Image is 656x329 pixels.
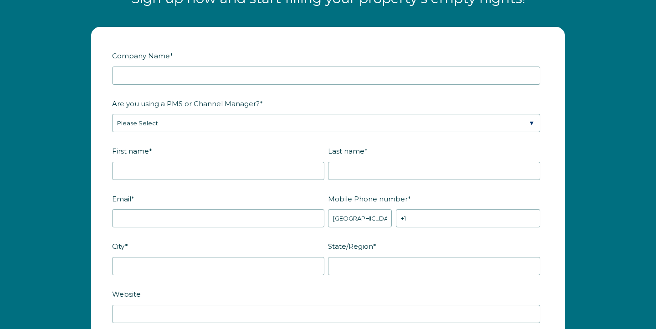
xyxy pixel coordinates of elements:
[112,49,170,63] span: Company Name
[328,192,408,206] span: Mobile Phone number
[112,287,141,301] span: Website
[112,144,149,158] span: First name
[328,239,373,253] span: State/Region
[328,144,364,158] span: Last name
[112,239,125,253] span: City
[112,97,260,111] span: Are you using a PMS or Channel Manager?
[112,192,131,206] span: Email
